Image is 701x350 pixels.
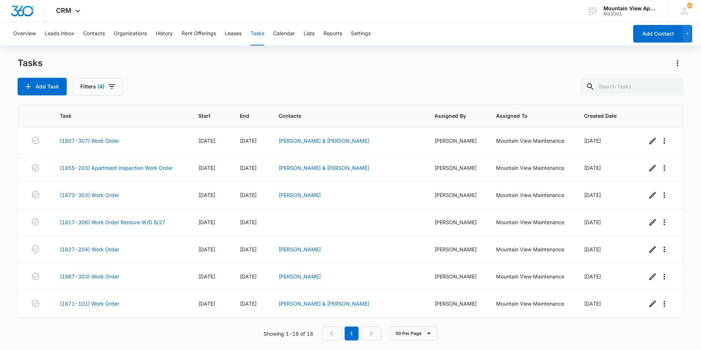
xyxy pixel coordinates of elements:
[198,112,212,120] span: Start
[279,246,321,252] a: [PERSON_NAME]
[584,273,601,280] span: [DATE]
[60,273,119,280] a: (1867-303) Work Order
[198,219,215,225] span: [DATE]
[60,245,119,253] a: (1827-204) Work Order
[279,273,321,280] a: [PERSON_NAME]
[584,138,601,144] span: [DATE]
[584,192,601,198] span: [DATE]
[240,246,257,252] span: [DATE]
[60,137,119,145] a: (1807-307) Work Order
[687,3,693,8] div: notifications count
[240,138,257,144] span: [DATE]
[114,22,147,45] button: Organizations
[584,246,601,252] span: [DATE]
[345,327,359,340] em: 1
[250,22,264,45] button: Tasks
[279,112,406,120] span: Contacts
[434,245,478,253] div: [PERSON_NAME]
[672,57,683,69] button: Actions
[687,3,693,8] span: 155
[60,112,170,120] span: Task
[60,164,173,172] a: (1855-203) Apartment Inspection Work Order
[434,191,478,199] div: [PERSON_NAME]
[198,165,215,171] span: [DATE]
[496,273,566,280] div: Mountain View Maintenance
[633,25,683,43] button: Add Contact
[322,327,381,340] nav: Pagination
[279,165,369,171] a: [PERSON_NAME] & [PERSON_NAME]
[56,7,71,14] span: CRM
[240,219,257,225] span: [DATE]
[45,22,74,45] button: Leads Inbox
[198,273,215,280] span: [DATE]
[603,11,657,17] div: account id
[181,22,216,45] button: Rent Offerings
[198,246,215,252] span: [DATE]
[156,22,173,45] button: History
[240,273,257,280] span: [DATE]
[273,22,295,45] button: Calendar
[584,165,601,171] span: [DATE]
[496,137,566,145] div: Mountain View Maintenance
[390,327,437,340] button: 50 Per Page
[240,165,257,171] span: [DATE]
[496,218,566,226] div: Mountain View Maintenance
[60,191,119,199] a: (1873-303) Work Order
[584,300,601,307] span: [DATE]
[496,245,566,253] div: Mountain View Maintenance
[18,58,43,69] h1: Tasks
[603,6,657,11] div: account name
[13,22,36,45] button: Overview
[434,300,478,307] div: [PERSON_NAME]
[240,112,250,120] span: End
[323,22,342,45] button: Reports
[496,164,566,172] div: Mountain View Maintenance
[434,112,467,120] span: Assigned By
[496,300,566,307] div: Mountain View Maintenance
[434,164,478,172] div: [PERSON_NAME]
[584,219,601,225] span: [DATE]
[98,84,104,89] span: (4)
[198,138,215,144] span: [DATE]
[240,300,257,307] span: [DATE]
[73,78,122,95] button: Filters(4)
[580,78,683,95] input: Search Tasks
[279,138,369,144] a: [PERSON_NAME] & [PERSON_NAME]
[279,300,369,307] a: [PERSON_NAME] & [PERSON_NAME]
[198,300,215,307] span: [DATE]
[279,192,321,198] a: [PERSON_NAME]
[198,192,215,198] span: [DATE]
[240,192,257,198] span: [DATE]
[60,300,119,307] a: (1871-101) Work Order
[83,22,105,45] button: Contacts
[18,78,67,95] button: Add Task
[351,22,371,45] button: Settings
[434,137,478,145] div: [PERSON_NAME]
[584,112,619,120] span: Created Date
[434,273,478,280] div: [PERSON_NAME]
[60,218,165,226] a: (1817-306) Work Order Remove W/D 8/27
[304,22,315,45] button: Lists
[434,218,478,226] div: [PERSON_NAME]
[264,330,313,338] p: Showing 1-18 of 18
[496,191,566,199] div: Mountain View Maintenance
[496,112,556,120] span: Assigned To
[225,22,242,45] button: Leases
